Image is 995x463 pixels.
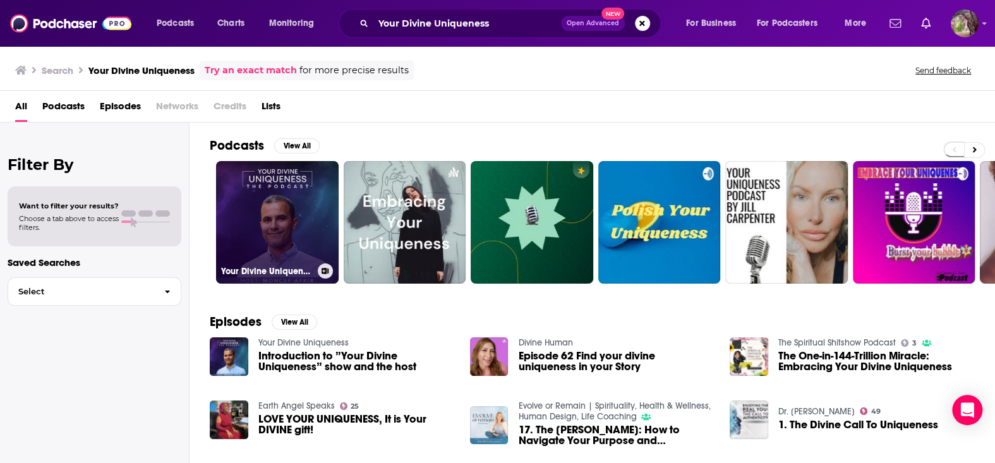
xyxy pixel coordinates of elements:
span: Monitoring [269,15,314,32]
h3: Your Divine Uniqueness [88,64,195,76]
img: LOVE YOUR UNIQUENESS, It is Your DIVINE gift! [210,400,248,439]
a: Episode 62 Find your divine uniqueness in your Story [518,351,715,372]
span: Podcasts [157,15,194,32]
span: Want to filter your results? [19,201,119,210]
a: Earth Angel Speaks [258,400,335,411]
a: Podcasts [42,96,85,122]
span: 25 [351,404,359,409]
a: LOVE YOUR UNIQUENESS, It is Your DIVINE gift! [258,414,455,435]
a: Introduction to ”Your Divine Uniqueness” show and the host [258,351,455,372]
span: Charts [217,15,244,32]
div: Search podcasts, credits, & more... [351,9,673,38]
button: View All [272,315,317,330]
span: For Business [686,15,736,32]
a: Your Divine Uniqueness [258,337,349,348]
a: 3 [901,339,917,347]
a: PodcastsView All [210,138,320,153]
a: Episodes [100,96,141,122]
button: open menu [677,13,752,33]
button: Send feedback [912,65,975,76]
a: Show notifications dropdown [916,13,936,34]
a: Charts [209,13,252,33]
div: Open Intercom Messenger [952,395,982,425]
img: 1. The Divine Call To Uniqueness [730,400,768,439]
span: 3 [912,340,917,346]
a: Divine Human [518,337,572,348]
button: Select [8,277,181,306]
a: The One-in-144-Trillion Miracle: Embracing Your Divine Uniqueness [778,351,975,372]
span: New [601,8,624,20]
a: Try an exact match [205,63,297,78]
span: 17. The [PERSON_NAME]: How to Navigate Your Purpose and Understand Your Uniqueness In the Most Di... [518,424,715,446]
span: Open Advanced [567,20,619,27]
img: Introduction to ”Your Divine Uniqueness” show and the host [210,337,248,376]
button: open menu [260,13,330,33]
a: Dr. Jim Richards [778,406,855,417]
button: open menu [749,13,836,33]
img: User Profile [951,9,979,37]
h2: Filter By [8,155,181,174]
span: Select [8,287,154,296]
button: View All [274,138,320,153]
span: Networks [156,96,198,122]
span: Logged in as MSanz [951,9,979,37]
a: 49 [860,407,881,415]
span: Choose a tab above to access filters. [19,214,119,232]
span: Credits [214,96,246,122]
a: Show notifications dropdown [884,13,906,34]
h2: Podcasts [210,138,264,153]
h3: Your Divine Uniqueness [221,266,313,277]
img: 17. The Gene Keys: How to Navigate Your Purpose and Understand Your Uniqueness In the Most Divine... [470,406,509,445]
p: Saved Searches [8,256,181,268]
button: Open AdvancedNew [561,16,625,31]
span: For Podcasters [757,15,817,32]
input: Search podcasts, credits, & more... [373,13,561,33]
a: 17. The Gene Keys: How to Navigate Your Purpose and Understand Your Uniqueness In the Most Divine... [518,424,715,446]
img: Podchaser - Follow, Share and Rate Podcasts [10,11,131,35]
button: open menu [836,13,882,33]
a: 25 [340,402,359,410]
span: for more precise results [299,63,409,78]
img: Episode 62 Find your divine uniqueness in your Story [470,337,509,376]
button: open menu [148,13,210,33]
a: Lists [262,96,280,122]
span: More [845,15,866,32]
a: All [15,96,27,122]
a: Evolve or Remain | Spirituality, Health & Wellness, Human Design, Life Coaching [518,400,710,422]
button: Show profile menu [951,9,979,37]
a: EpisodesView All [210,314,317,330]
h3: Search [42,64,73,76]
a: The Spiritual Shitshow Podcast [778,337,896,348]
span: 49 [871,409,881,414]
h2: Episodes [210,314,262,330]
img: The One-in-144-Trillion Miracle: Embracing Your Divine Uniqueness [730,337,768,376]
a: Your Divine Uniqueness [216,161,339,284]
a: 1. The Divine Call To Uniqueness [778,419,938,430]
